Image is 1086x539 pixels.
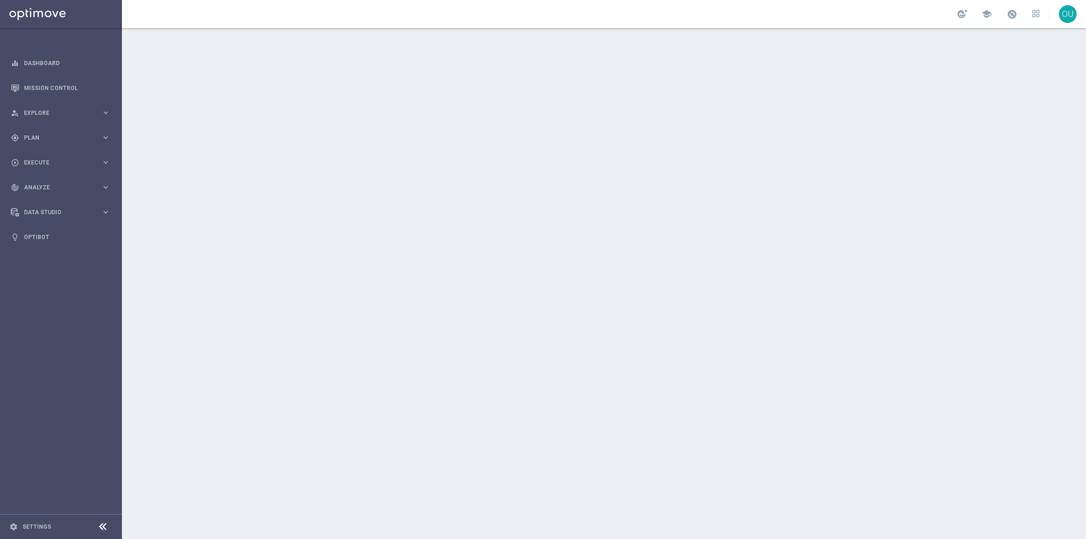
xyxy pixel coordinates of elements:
[101,108,110,117] i: keyboard_arrow_right
[101,208,110,217] i: keyboard_arrow_right
[11,225,110,249] div: Optibot
[11,158,19,167] i: play_circle_outline
[24,75,110,100] a: Mission Control
[10,109,111,117] button: person_search Explore keyboard_arrow_right
[24,135,101,141] span: Plan
[11,183,101,192] div: Analyze
[9,523,18,531] i: settings
[24,225,110,249] a: Optibot
[24,160,101,165] span: Execute
[101,183,110,192] i: keyboard_arrow_right
[10,84,111,92] button: Mission Control
[11,51,110,75] div: Dashboard
[1059,5,1077,23] div: OU
[24,185,101,190] span: Analyze
[10,233,111,241] button: lightbulb Optibot
[11,59,19,67] i: equalizer
[11,134,101,142] div: Plan
[11,109,101,117] div: Explore
[101,158,110,167] i: keyboard_arrow_right
[24,110,101,116] span: Explore
[10,209,111,216] button: Data Studio keyboard_arrow_right
[24,51,110,75] a: Dashboard
[10,159,111,166] button: play_circle_outline Execute keyboard_arrow_right
[24,210,101,215] span: Data Studio
[11,109,19,117] i: person_search
[11,233,19,241] i: lightbulb
[23,524,51,530] a: Settings
[11,208,101,217] div: Data Studio
[10,134,111,142] button: gps_fixed Plan keyboard_arrow_right
[11,183,19,192] i: track_changes
[11,134,19,142] i: gps_fixed
[10,184,111,191] button: track_changes Analyze keyboard_arrow_right
[11,158,101,167] div: Execute
[981,9,992,19] span: school
[11,75,110,100] div: Mission Control
[101,133,110,142] i: keyboard_arrow_right
[10,60,111,67] button: equalizer Dashboard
